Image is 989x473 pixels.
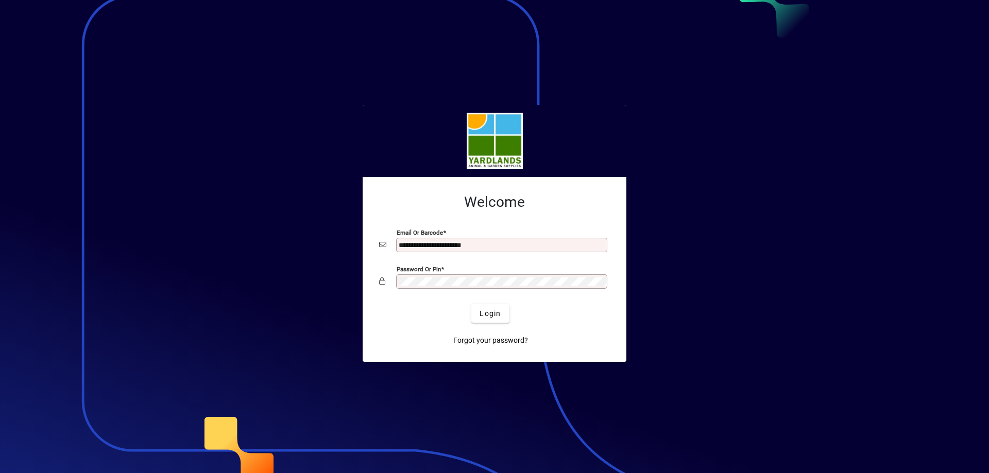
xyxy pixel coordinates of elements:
mat-label: Email or Barcode [397,229,443,236]
span: Forgot your password? [453,335,528,346]
h2: Welcome [379,194,610,211]
button: Login [471,304,509,323]
a: Forgot your password? [449,331,532,349]
span: Login [480,308,501,319]
mat-label: Password or Pin [397,266,441,273]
